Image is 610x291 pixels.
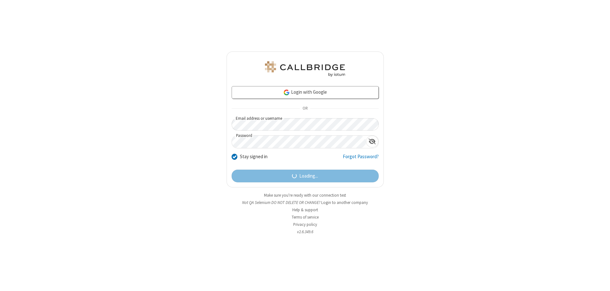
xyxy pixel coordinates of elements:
img: google-icon.png [283,89,290,96]
span: Loading... [299,173,318,180]
a: Login with Google [232,86,379,99]
li: Not QA Selenium DO NOT DELETE OR CHANGE? [227,200,384,206]
input: Password [232,136,366,148]
a: Help & support [292,207,318,213]
li: v2.6.349.6 [227,229,384,235]
a: Privacy policy [293,222,317,227]
a: Terms of service [292,214,319,220]
a: Forgot Password? [343,153,379,165]
button: Login to another company [321,200,368,206]
a: Make sure you're ready with our connection test [264,193,346,198]
div: Show password [366,136,378,147]
img: QA Selenium DO NOT DELETE OR CHANGE [264,61,346,77]
button: Loading... [232,170,379,182]
span: OR [300,104,310,113]
label: Stay signed in [240,153,268,160]
input: Email address or username [232,118,379,131]
iframe: Chat [594,274,605,287]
